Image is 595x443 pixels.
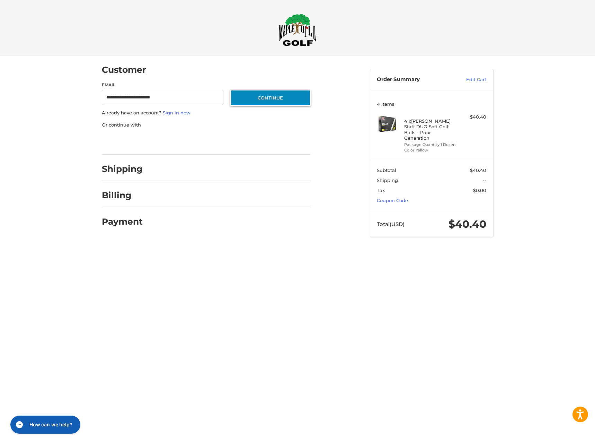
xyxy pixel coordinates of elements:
[449,218,486,231] span: $40.40
[538,424,595,443] iframe: Google Customer Reviews
[377,177,398,183] span: Shipping
[451,76,486,83] a: Edit Cart
[102,164,143,174] h2: Shipping
[377,221,405,227] span: Total (USD)
[377,76,451,83] h3: Order Summary
[230,90,311,106] button: Continue
[102,216,143,227] h2: Payment
[217,135,269,148] iframe: PayPal-venmo
[7,413,82,436] iframe: Gorgias live chat messenger
[404,147,457,153] li: Color Yellow
[99,135,151,148] iframe: PayPal-paypal
[377,167,396,173] span: Subtotal
[377,188,385,193] span: Tax
[163,110,190,115] a: Sign in now
[459,114,486,121] div: $40.40
[473,188,486,193] span: $0.00
[158,135,210,148] iframe: PayPal-paylater
[404,142,457,148] li: Package Quantity 1 Dozen
[278,14,317,46] img: Maple Hill Golf
[102,64,146,75] h2: Customer
[102,110,311,116] p: Already have an account?
[483,177,486,183] span: --
[102,82,224,88] label: Email
[404,118,457,141] h4: 4 x [PERSON_NAME] Staff DUO Soft Golf Balls - Prior Generation
[377,101,486,107] h3: 4 Items
[470,167,486,173] span: $40.40
[102,122,311,129] p: Or continue with
[102,190,142,201] h2: Billing
[377,198,408,203] a: Coupon Code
